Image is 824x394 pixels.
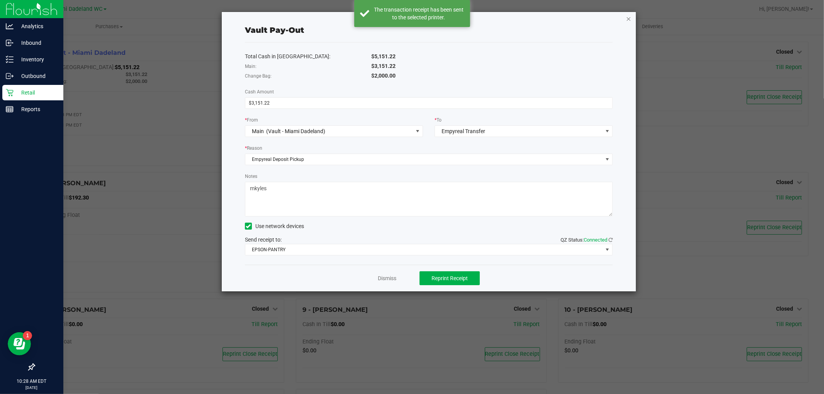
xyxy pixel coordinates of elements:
inline-svg: Retail [6,89,14,96]
label: Reason [245,145,262,152]
label: To [435,117,442,123]
span: QZ Status: [561,237,613,243]
inline-svg: Inbound [6,39,14,47]
span: Main [252,128,264,134]
span: Connected [584,237,607,243]
span: (Vault - Miami Dadeland) [267,128,326,134]
inline-svg: Outbound [6,72,14,80]
label: Use network devices [245,222,304,230]
label: Notes [245,173,257,180]
p: Outbound [14,71,60,81]
span: Reprint Receipt [432,275,468,281]
inline-svg: Inventory [6,56,14,63]
iframe: Resource center [8,332,31,355]
span: $3,151.22 [371,63,396,69]
p: Inventory [14,55,60,64]
a: Dismiss [378,274,396,282]
p: [DATE] [3,385,60,391]
span: $2,000.00 [371,73,396,79]
button: Reprint Receipt [420,271,480,285]
span: Empyreal Deposit Pickup [245,154,603,165]
p: Retail [14,88,60,97]
div: The transaction receipt has been sent to the selected printer. [374,6,464,21]
span: Total Cash in [GEOGRAPHIC_DATA]: [245,53,330,59]
inline-svg: Reports [6,105,14,113]
span: Main: [245,64,257,69]
p: Reports [14,105,60,114]
span: Change Bag: [245,73,272,79]
p: Analytics [14,22,60,31]
div: Vault Pay-Out [245,24,304,36]
iframe: Resource center unread badge [23,331,32,340]
p: Inbound [14,38,60,47]
inline-svg: Analytics [6,22,14,30]
span: Empyreal Transfer [442,128,486,134]
label: From [245,117,258,123]
span: EPSON-PANTRY [245,244,603,255]
span: Send receipt to: [245,237,282,243]
span: Cash Amount [245,89,274,95]
span: $5,151.22 [371,53,396,59]
p: 10:28 AM EDT [3,378,60,385]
